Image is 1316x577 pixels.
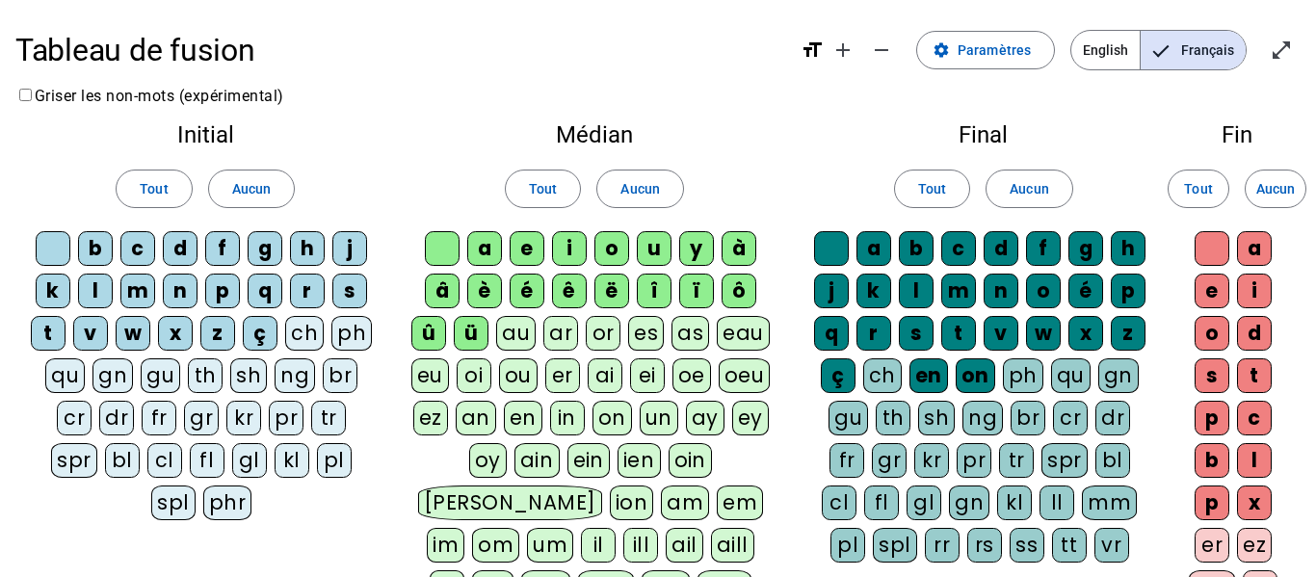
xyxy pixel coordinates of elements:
div: p [205,274,240,308]
div: l [899,274,934,308]
div: v [984,316,1018,351]
div: kr [226,401,261,435]
div: î [637,274,671,308]
div: j [814,274,849,308]
div: à [722,231,756,266]
div: om [472,528,519,563]
span: Aucun [620,177,659,200]
div: pl [317,443,352,478]
div: v [73,316,108,351]
div: m [941,274,976,308]
div: b [899,231,934,266]
div: im [427,528,464,563]
button: Aucun [986,170,1072,208]
div: spl [873,528,917,563]
div: qu [1051,358,1091,393]
div: fr [829,443,864,478]
div: tt [1052,528,1087,563]
mat-icon: open_in_full [1270,39,1293,62]
div: t [1237,358,1272,393]
div: fl [190,443,224,478]
div: u [637,231,671,266]
div: un [640,401,678,435]
div: sh [918,401,955,435]
div: gr [872,443,907,478]
div: vr [1094,528,1129,563]
div: en [909,358,948,393]
div: es [628,316,664,351]
div: l [1237,443,1272,478]
div: cl [822,485,856,520]
h2: Fin [1189,123,1285,146]
div: k [36,274,70,308]
div: f [1026,231,1061,266]
div: on [956,358,995,393]
div: gu [829,401,868,435]
h2: Médian [410,123,777,146]
div: kr [914,443,949,478]
div: n [984,274,1018,308]
button: Tout [116,170,192,208]
div: spr [51,443,97,478]
div: bl [105,443,140,478]
div: é [510,274,544,308]
div: x [1237,485,1272,520]
mat-icon: format_size [801,39,824,62]
div: fl [864,485,899,520]
div: o [594,231,629,266]
mat-icon: add [831,39,855,62]
div: s [1195,358,1229,393]
div: dr [1095,401,1130,435]
div: x [158,316,193,351]
button: Tout [505,170,581,208]
div: ill [623,528,658,563]
div: mm [1082,485,1137,520]
div: ien [618,443,661,478]
div: dr [99,401,134,435]
div: er [545,358,580,393]
div: p [1195,485,1229,520]
div: oin [669,443,713,478]
div: em [717,485,763,520]
div: c [1237,401,1272,435]
div: s [899,316,934,351]
div: ion [610,485,654,520]
div: r [290,274,325,308]
div: o [1195,316,1229,351]
div: y [679,231,714,266]
div: ey [732,401,769,435]
div: ç [243,316,277,351]
button: Diminuer la taille de la police [862,31,901,69]
div: ng [275,358,315,393]
div: rr [925,528,960,563]
div: û [411,316,446,351]
button: Aucun [208,170,295,208]
div: â [425,274,460,308]
div: a [856,231,891,266]
div: n [163,274,197,308]
div: oeu [719,358,771,393]
div: bl [1095,443,1130,478]
h2: Final [809,123,1158,146]
span: Aucun [1256,177,1295,200]
div: ou [499,358,538,393]
div: spr [1041,443,1088,478]
div: gn [92,358,133,393]
div: d [163,231,197,266]
div: ch [285,316,324,351]
div: ê [552,274,587,308]
div: ph [1003,358,1043,393]
div: or [586,316,620,351]
div: th [876,401,910,435]
div: a [467,231,502,266]
div: cr [1053,401,1088,435]
div: ein [567,443,611,478]
div: fr [142,401,176,435]
div: e [510,231,544,266]
div: ail [666,528,703,563]
div: ay [686,401,724,435]
div: ph [331,316,372,351]
button: Augmenter la taille de la police [824,31,862,69]
div: z [200,316,235,351]
button: Tout [894,170,970,208]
